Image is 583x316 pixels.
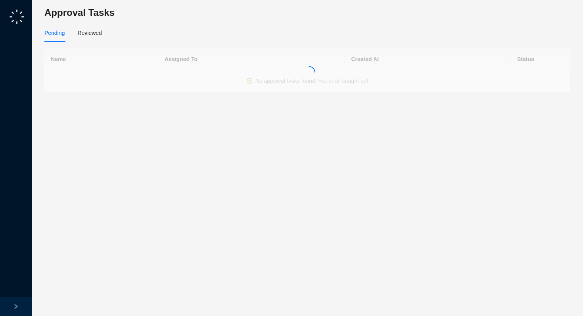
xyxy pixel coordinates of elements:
img: logo-small-C4UdH2pc.png [8,8,26,26]
span: loading [303,66,315,78]
div: Pending [44,29,65,37]
h3: Approval Tasks [44,6,570,19]
span: right [13,304,19,309]
div: Reviewed [77,29,102,37]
